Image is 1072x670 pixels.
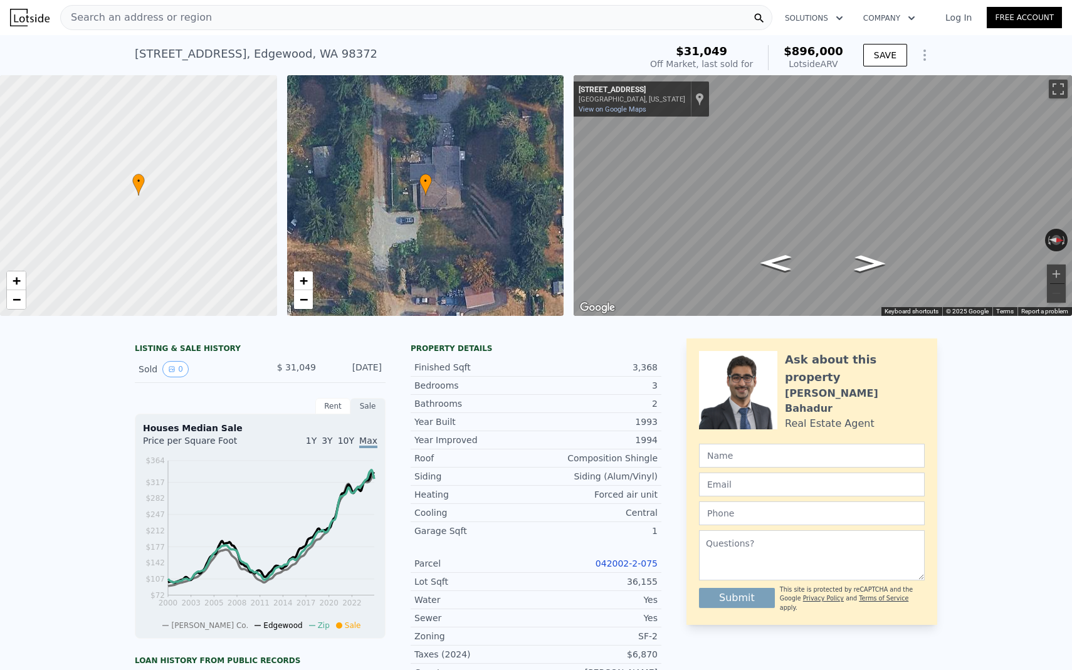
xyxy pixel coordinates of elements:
[1045,229,1052,251] button: Rotate counterclockwise
[536,488,658,501] div: Forced air unit
[145,494,165,503] tspan: $282
[536,361,658,374] div: 3,368
[145,575,165,584] tspan: $107
[414,379,536,392] div: Bedrooms
[143,434,260,454] div: Price per Square Foot
[414,575,536,588] div: Lot Sqft
[145,558,165,567] tspan: $142
[419,175,432,187] span: •
[930,11,987,24] a: Log In
[1049,80,1068,98] button: Toggle fullscreen view
[695,92,704,106] a: Show location on map
[250,599,270,607] tspan: 2011
[579,105,646,113] a: View on Google Maps
[579,95,685,103] div: [GEOGRAPHIC_DATA], [US_STATE]
[299,273,307,288] span: +
[7,290,26,309] a: Zoom out
[912,43,937,68] button: Show Options
[536,630,658,642] div: SF-2
[414,557,536,570] div: Parcel
[414,506,536,519] div: Cooling
[135,343,386,356] div: LISTING & SALE HISTORY
[419,174,432,196] div: •
[414,612,536,624] div: Sewer
[414,452,536,464] div: Roof
[13,273,21,288] span: +
[785,386,925,416] div: [PERSON_NAME] Bahadur
[536,648,658,661] div: $6,870
[132,174,145,196] div: •
[536,525,658,537] div: 1
[145,526,165,535] tspan: $212
[294,290,313,309] a: Zoom out
[322,436,332,446] span: 3Y
[987,7,1062,28] a: Free Account
[596,558,658,568] a: 042002-2-075
[699,501,925,525] input: Phone
[785,351,925,386] div: Ask about this property
[411,343,661,353] div: Property details
[414,416,536,428] div: Year Built
[143,422,377,434] div: Houses Median Sale
[536,575,658,588] div: 36,155
[863,44,907,66] button: SAVE
[536,470,658,483] div: Siding (Alum/Vinyl)
[306,436,317,446] span: 1Y
[536,452,658,464] div: Composition Shingle
[135,45,377,63] div: [STREET_ADDRESS] , Edgewood , WA 98372
[577,300,618,316] a: Open this area in Google Maps (opens a new window)
[785,416,875,431] div: Real Estate Agent
[699,588,775,608] button: Submit
[853,7,925,29] button: Company
[414,470,536,483] div: Siding
[171,621,248,630] span: [PERSON_NAME] Co.
[342,599,362,607] tspan: 2022
[775,7,853,29] button: Solutions
[7,271,26,290] a: Zoom in
[859,595,908,602] a: Terms of Service
[780,585,925,612] div: This site is protected by reCAPTCHA and the Google and apply.
[61,10,212,25] span: Search an address or region
[135,656,386,666] div: Loan history from public records
[414,525,536,537] div: Garage Sqft
[536,612,658,624] div: Yes
[181,599,201,607] tspan: 2003
[885,307,938,316] button: Keyboard shortcuts
[1047,284,1066,303] button: Zoom out
[145,510,165,519] tspan: $247
[414,434,536,446] div: Year Improved
[162,361,189,377] button: View historical data
[536,594,658,606] div: Yes
[145,543,165,552] tspan: $177
[10,9,50,26] img: Lotside
[299,291,307,307] span: −
[273,599,293,607] tspan: 2014
[784,44,843,58] span: $896,000
[277,362,316,372] span: $ 31,049
[139,361,250,377] div: Sold
[784,58,843,70] div: Lotside ARV
[1021,308,1068,315] a: Report a problem
[536,506,658,519] div: Central
[145,478,165,487] tspan: $317
[579,85,685,95] div: [STREET_ADDRESS]
[338,436,354,446] span: 10Y
[228,599,247,607] tspan: 2008
[414,361,536,374] div: Finished Sqft
[536,416,658,428] div: 1993
[159,599,178,607] tspan: 2000
[841,251,898,276] path: Go North, 119th Ave E
[536,397,658,410] div: 2
[747,251,804,275] path: Go South, 119th Ave E
[574,75,1072,316] div: Street View
[319,599,339,607] tspan: 2020
[414,594,536,606] div: Water
[414,630,536,642] div: Zoning
[414,397,536,410] div: Bathrooms
[13,291,21,307] span: −
[315,398,350,414] div: Rent
[1061,229,1068,251] button: Rotate clockwise
[574,75,1072,316] div: Map
[1047,264,1066,283] button: Zoom in
[676,44,727,58] span: $31,049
